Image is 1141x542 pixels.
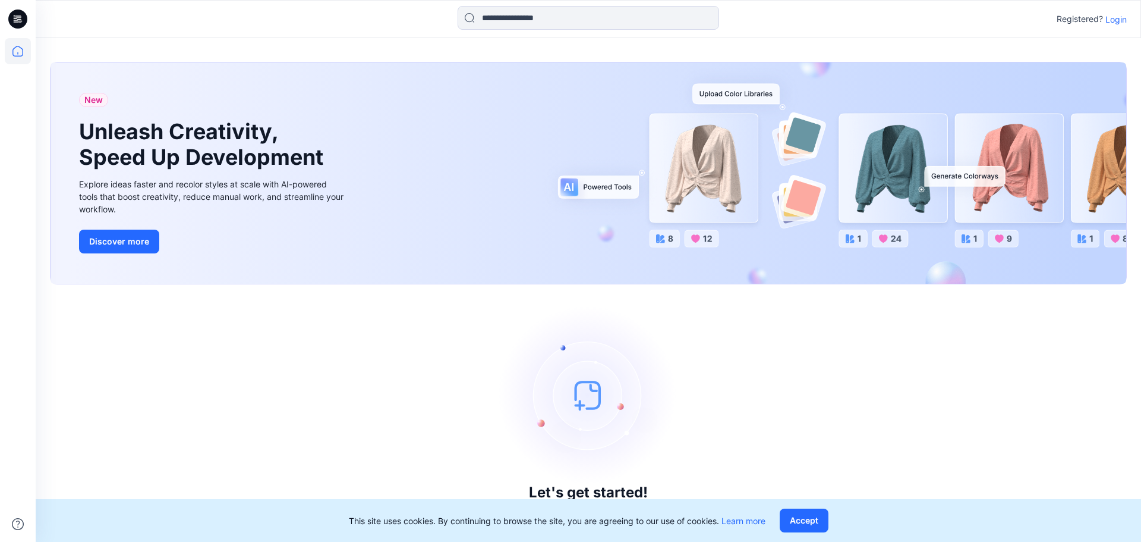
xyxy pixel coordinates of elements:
h1: Unleash Creativity, Speed Up Development [79,119,329,170]
img: empty-state-image.svg [499,306,677,484]
a: Learn more [721,516,765,526]
button: Discover more [79,230,159,253]
h3: Let's get started! [529,484,648,501]
button: Accept [780,509,828,532]
p: Login [1105,13,1127,26]
span: New [84,93,103,107]
p: Registered? [1057,12,1103,26]
div: Explore ideas faster and recolor styles at scale with AI-powered tools that boost creativity, red... [79,178,346,215]
p: This site uses cookies. By continuing to browse the site, you are agreeing to our use of cookies. [349,515,765,527]
a: Discover more [79,230,346,253]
